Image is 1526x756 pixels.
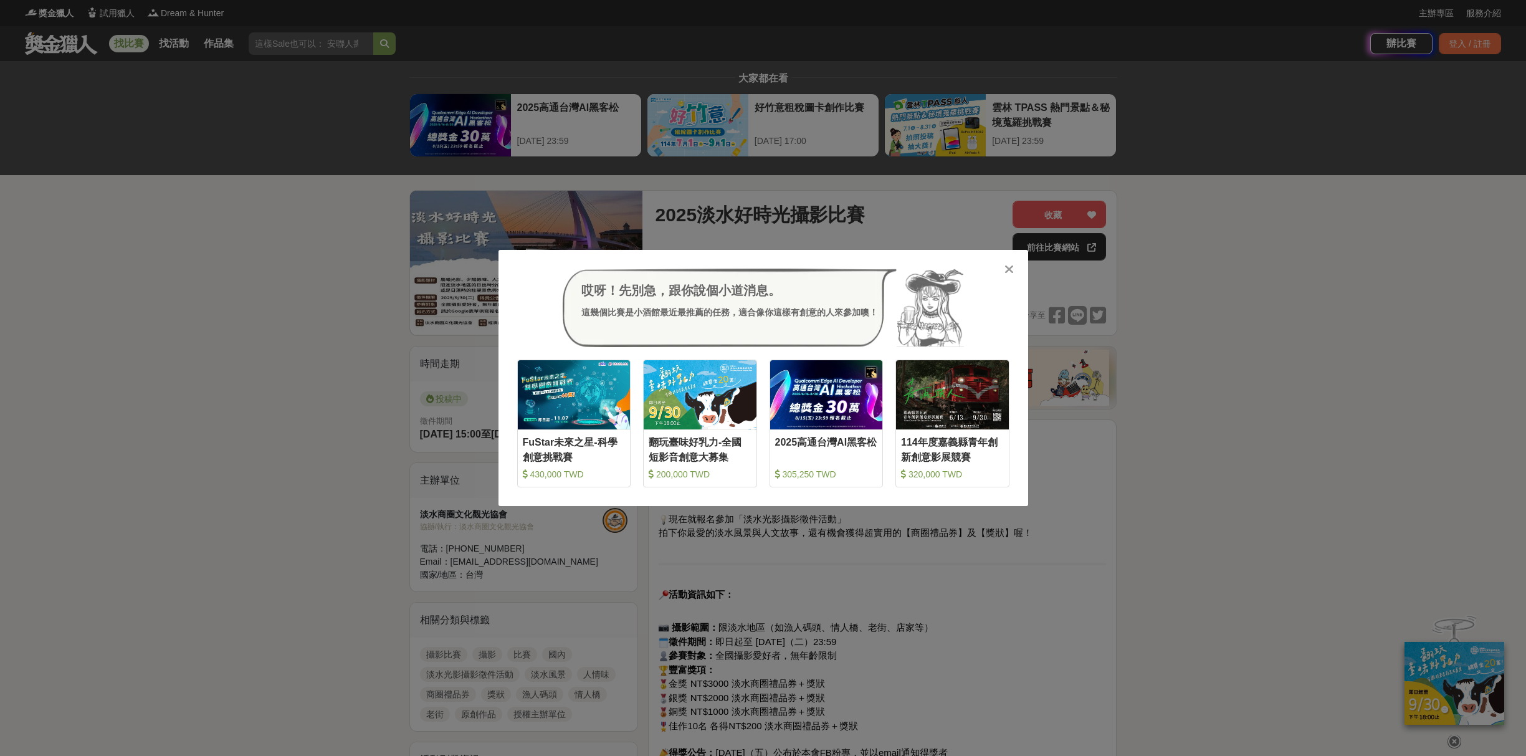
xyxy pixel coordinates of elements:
div: 305,250 TWD [775,468,878,481]
a: Cover ImageFuStar未來之星-科學創意挑戰賽 430,000 TWD [517,360,631,487]
img: Cover Image [896,360,1009,429]
div: 114年度嘉義縣青年創新創意影展競賽 [901,435,1004,463]
div: 哎呀！先別急，跟你說個小道消息。 [581,281,878,300]
img: Cover Image [770,360,883,429]
div: 翻玩臺味好乳力-全國短影音創意大募集 [649,435,751,463]
a: Cover Image翻玩臺味好乳力-全國短影音創意大募集 200,000 TWD [643,360,757,487]
a: Cover Image2025高通台灣AI黑客松 305,250 TWD [770,360,884,487]
img: Avatar [897,269,964,347]
img: Cover Image [644,360,756,429]
div: 2025高通台灣AI黑客松 [775,435,878,463]
div: 200,000 TWD [649,468,751,481]
img: Cover Image [518,360,631,429]
div: 這幾個比賽是小酒館最近最推薦的任務，適合像你這樣有創意的人來參加噢！ [581,306,878,319]
a: Cover Image114年度嘉義縣青年創新創意影展競賽 320,000 TWD [895,360,1009,487]
div: 320,000 TWD [901,468,1004,481]
div: FuStar未來之星-科學創意挑戰賽 [523,435,626,463]
div: 430,000 TWD [523,468,626,481]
